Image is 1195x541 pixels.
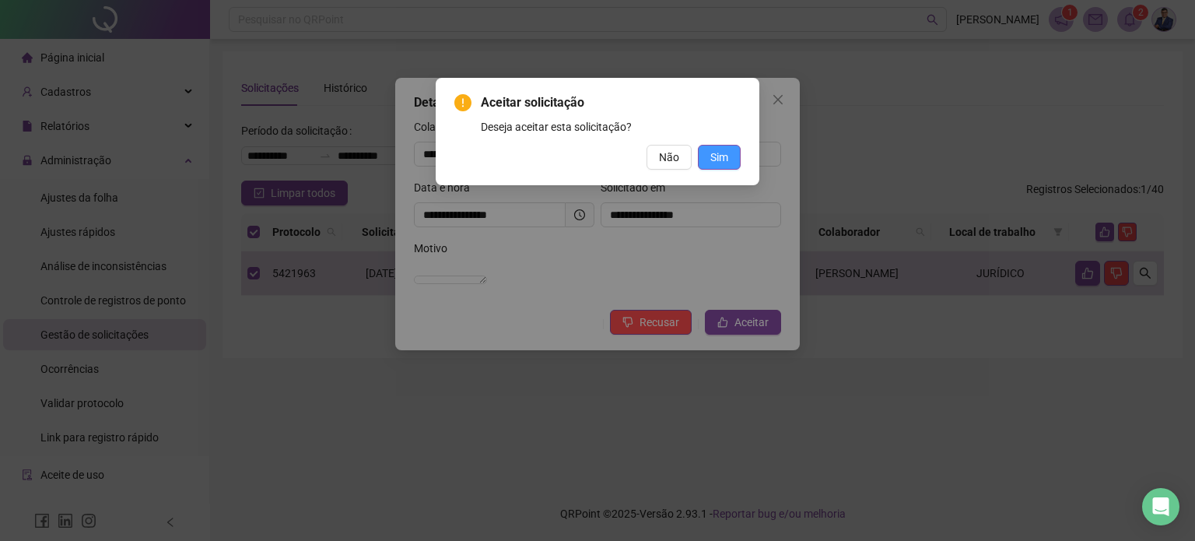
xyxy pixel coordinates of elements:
[698,145,741,170] button: Sim
[647,145,692,170] button: Não
[481,118,741,135] div: Deseja aceitar esta solicitação?
[1142,488,1179,525] div: Open Intercom Messenger
[454,94,471,111] span: exclamation-circle
[710,149,728,166] span: Sim
[481,93,741,112] span: Aceitar solicitação
[659,149,679,166] span: Não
